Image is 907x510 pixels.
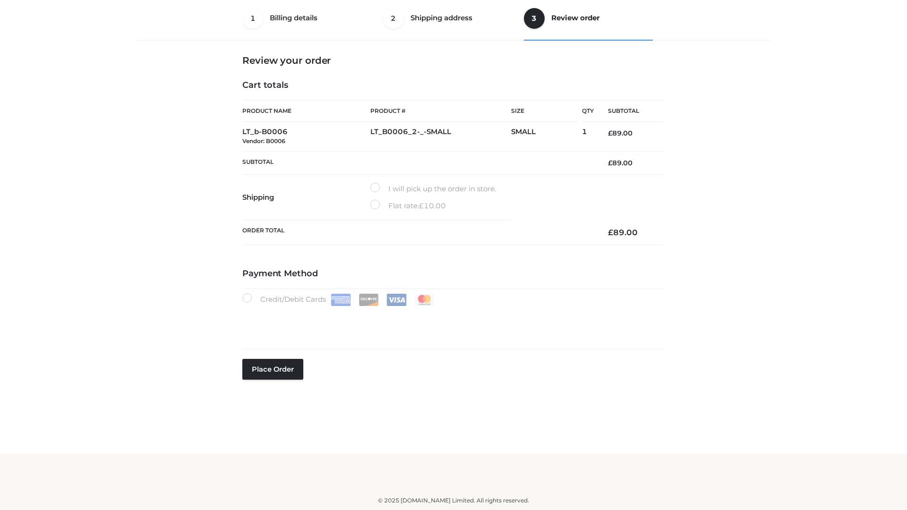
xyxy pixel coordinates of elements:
img: Discover [359,294,379,306]
label: Credit/Debit Cards [242,293,436,306]
div: © 2025 [DOMAIN_NAME] Limited. All rights reserved. [140,496,767,505]
img: Visa [386,294,407,306]
bdi: 89.00 [608,159,633,167]
img: Mastercard [414,294,435,306]
span: £ [608,129,612,137]
td: LT_B0006_2-_-SMALL [370,122,511,152]
h4: Cart totals [242,80,665,91]
th: Shipping [242,175,370,220]
td: 1 [582,122,594,152]
span: £ [608,228,613,237]
td: SMALL [511,122,582,152]
span: £ [608,159,612,167]
img: Amex [331,294,351,306]
h3: Review your order [242,55,665,66]
th: Product # [370,100,511,122]
th: Qty [582,100,594,122]
small: Vendor: B0006 [242,137,285,144]
bdi: 89.00 [608,228,638,237]
td: LT_b-B0006 [242,122,370,152]
bdi: 10.00 [419,201,446,210]
label: I will pick up the order in store. [370,183,496,195]
th: Subtotal [594,101,665,122]
th: Product Name [242,100,370,122]
h4: Payment Method [242,269,665,279]
th: Order Total [242,220,594,245]
button: Place order [242,359,303,380]
iframe: Secure payment input frame [240,304,663,339]
span: £ [419,201,424,210]
bdi: 89.00 [608,129,633,137]
label: Flat rate: [370,200,446,212]
th: Subtotal [242,151,594,174]
th: Size [511,101,577,122]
